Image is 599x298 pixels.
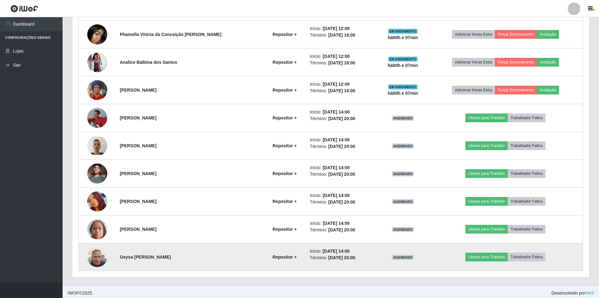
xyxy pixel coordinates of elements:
[328,60,355,65] time: [DATE] 18:00
[388,57,418,62] span: EM ANDAMENTO
[452,30,495,39] button: Adicionar Horas Extra
[328,144,355,149] time: [DATE] 20:00
[508,225,546,234] button: Trabalhador Faltou
[10,5,38,13] img: CoreUI Logo
[310,164,373,171] li: Início:
[388,63,418,68] strong: há 00 h e 07 min
[310,88,373,94] li: Término:
[388,91,418,96] strong: há 00 h e 07 min
[551,290,594,296] span: Desenvolvido por
[323,249,350,254] time: [DATE] 14:00
[120,32,221,37] strong: Phamella Vitória da Conceição [PERSON_NAME]
[537,58,559,67] button: Avaliação
[272,88,297,93] strong: Repositor +
[272,60,297,65] strong: Repositor +
[310,192,373,199] li: Início:
[323,193,350,198] time: [DATE] 14:00
[87,24,107,44] img: 1749149252498.jpeg
[328,88,355,93] time: [DATE] 18:00
[120,255,171,260] strong: Geysa [PERSON_NAME]
[120,143,156,148] strong: [PERSON_NAME]
[328,200,355,205] time: [DATE] 20:00
[328,172,355,177] time: [DATE] 20:00
[272,227,297,232] strong: Repositor +
[310,115,373,122] li: Término:
[310,32,373,38] li: Término:
[465,253,508,261] button: Liberar para Trabalho
[585,290,594,295] a: iWof
[392,199,414,204] span: AGENDADO
[508,114,546,122] button: Trabalhador Faltou
[508,197,546,206] button: Trabalhador Faltou
[388,35,418,40] strong: há 00 h e 07 min
[392,255,414,260] span: AGENDADO
[388,84,418,89] span: EM ANDAMENTO
[87,191,107,211] img: 1756600974118.jpeg
[323,221,350,226] time: [DATE] 14:00
[310,81,373,88] li: Início:
[310,227,373,233] li: Término:
[272,115,297,120] strong: Repositor +
[508,141,546,150] button: Trabalhador Faltou
[392,227,414,232] span: AGENDADO
[323,54,350,59] time: [DATE] 12:00
[465,169,508,178] button: Liberar para Trabalho
[328,33,355,38] time: [DATE] 18:00
[310,171,373,178] li: Término:
[272,255,297,260] strong: Repositor +
[392,144,414,149] span: AGENDADO
[310,53,373,60] li: Início:
[68,290,93,296] span: © 2025 .
[495,30,537,39] button: Forçar Encerramento
[323,26,350,31] time: [DATE] 12:00
[310,25,373,32] li: Início:
[392,171,414,176] span: AGENDADO
[87,52,107,72] img: 1750188779989.jpeg
[328,227,355,232] time: [DATE] 20:00
[310,220,373,227] li: Início:
[272,171,297,176] strong: Repositor +
[87,77,107,103] img: 1751330520607.jpeg
[120,171,156,176] strong: [PERSON_NAME]
[87,156,107,191] img: 1756680642155.jpeg
[120,199,156,204] strong: [PERSON_NAME]
[323,165,350,170] time: [DATE] 14:00
[310,255,373,261] li: Término:
[465,225,508,234] button: Liberar para Trabalho
[323,137,350,142] time: [DATE] 14:00
[508,169,546,178] button: Trabalhador Faltou
[323,109,350,114] time: [DATE] 14:00
[508,253,546,261] button: Trabalhador Faltou
[465,141,508,150] button: Liberar para Trabalho
[537,30,559,39] button: Avaliação
[310,248,373,255] li: Início:
[465,197,508,206] button: Liberar para Trabalho
[465,114,508,122] button: Liberar para Trabalho
[328,255,355,260] time: [DATE] 20:00
[310,199,373,205] li: Término:
[495,58,537,67] button: Forçar Encerramento
[328,116,355,121] time: [DATE] 20:00
[272,143,297,148] strong: Repositor +
[272,32,297,37] strong: Repositor +
[452,58,495,67] button: Adicionar Horas Extra
[310,143,373,150] li: Término:
[120,115,156,120] strong: [PERSON_NAME]
[87,108,107,128] img: 1750250389303.jpeg
[310,137,373,143] li: Início:
[120,88,156,93] strong: [PERSON_NAME]
[323,82,350,87] time: [DATE] 12:00
[392,116,414,121] span: AGENDADO
[272,199,297,204] strong: Repositor +
[87,239,107,275] img: 1757163801790.jpeg
[120,60,177,65] strong: Analice Balbina dos Santos
[388,29,418,34] span: EM ANDAMENTO
[310,109,373,115] li: Início:
[452,86,495,94] button: Adicionar Horas Extra
[87,216,107,242] img: 1757078232609.jpeg
[87,137,107,155] img: 1756570684612.jpeg
[310,60,373,66] li: Término:
[120,227,156,232] strong: [PERSON_NAME]
[68,290,79,295] span: IWOF
[495,86,537,94] button: Forçar Encerramento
